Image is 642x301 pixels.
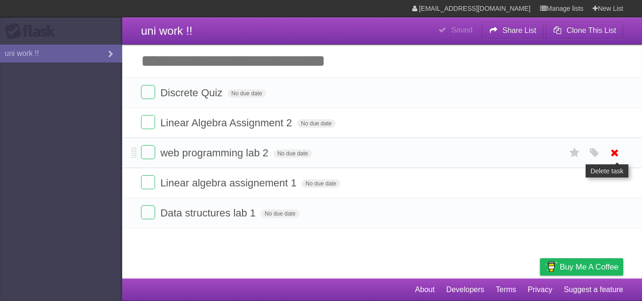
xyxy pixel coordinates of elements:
[302,179,340,188] span: No due date
[566,145,584,161] label: Star task
[560,259,619,275] span: Buy me a coffee
[564,281,623,299] a: Suggest a feature
[141,115,155,129] label: Done
[141,175,155,189] label: Done
[451,26,472,34] b: Saved
[141,85,155,99] label: Done
[566,26,616,34] b: Clone This List
[274,149,312,158] span: No due date
[545,259,557,275] img: Buy me a coffee
[496,281,517,299] a: Terms
[415,281,435,299] a: About
[141,145,155,159] label: Done
[546,22,623,39] button: Clone This List
[528,281,552,299] a: Privacy
[141,205,155,219] label: Done
[141,24,192,37] span: uni work !!
[160,177,299,189] span: Linear algebra assignement 1
[540,258,623,276] a: Buy me a coffee
[160,87,225,99] span: Discrete Quiz
[227,89,266,98] span: No due date
[160,147,271,159] span: web programming lab 2
[297,119,335,128] span: No due date
[446,281,484,299] a: Developers
[5,23,61,40] div: Flask
[160,207,258,219] span: Data structures lab 1
[482,22,544,39] button: Share List
[261,209,299,218] span: No due date
[160,117,294,129] span: Linear Algebra Assignment 2
[502,26,536,34] b: Share List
